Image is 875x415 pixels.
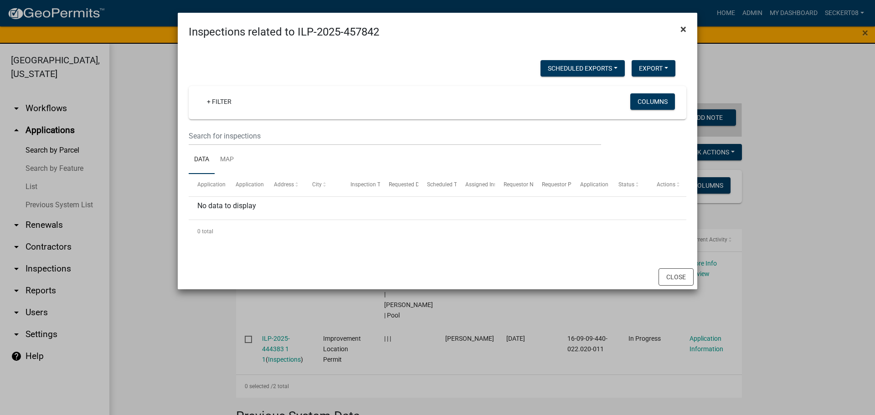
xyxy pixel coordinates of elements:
button: Export [632,60,675,77]
datatable-header-cell: Requestor Phone [533,174,571,196]
span: Assigned Inspector [465,181,512,188]
a: Map [215,145,239,174]
span: Requestor Phone [542,181,584,188]
input: Search for inspections [189,127,601,145]
a: + Filter [200,93,239,110]
datatable-header-cell: Application [189,174,227,196]
div: 0 total [189,220,686,243]
button: Close [659,268,694,286]
datatable-header-cell: Status [610,174,648,196]
span: Application Type [236,181,277,188]
datatable-header-cell: Inspection Type [342,174,380,196]
div: No data to display [189,197,686,220]
span: Application [197,181,226,188]
h4: Inspections related to ILP-2025-457842 [189,24,379,40]
datatable-header-cell: Application Type [227,174,265,196]
span: Application Description [580,181,638,188]
span: Address [274,181,294,188]
datatable-header-cell: Requested Date [380,174,418,196]
datatable-header-cell: Assigned Inspector [457,174,495,196]
span: Actions [657,181,675,188]
button: Close [673,16,694,42]
span: City [312,181,322,188]
button: Columns [630,93,675,110]
span: Scheduled Time [427,181,466,188]
datatable-header-cell: City [304,174,342,196]
datatable-header-cell: Scheduled Time [418,174,457,196]
span: × [680,23,686,36]
datatable-header-cell: Actions [648,174,686,196]
datatable-header-cell: Address [265,174,304,196]
button: Scheduled Exports [540,60,625,77]
span: Status [618,181,634,188]
span: Requestor Name [504,181,545,188]
span: Requested Date [389,181,427,188]
datatable-header-cell: Application Description [571,174,610,196]
datatable-header-cell: Requestor Name [495,174,533,196]
a: Data [189,145,215,174]
span: Inspection Type [350,181,389,188]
